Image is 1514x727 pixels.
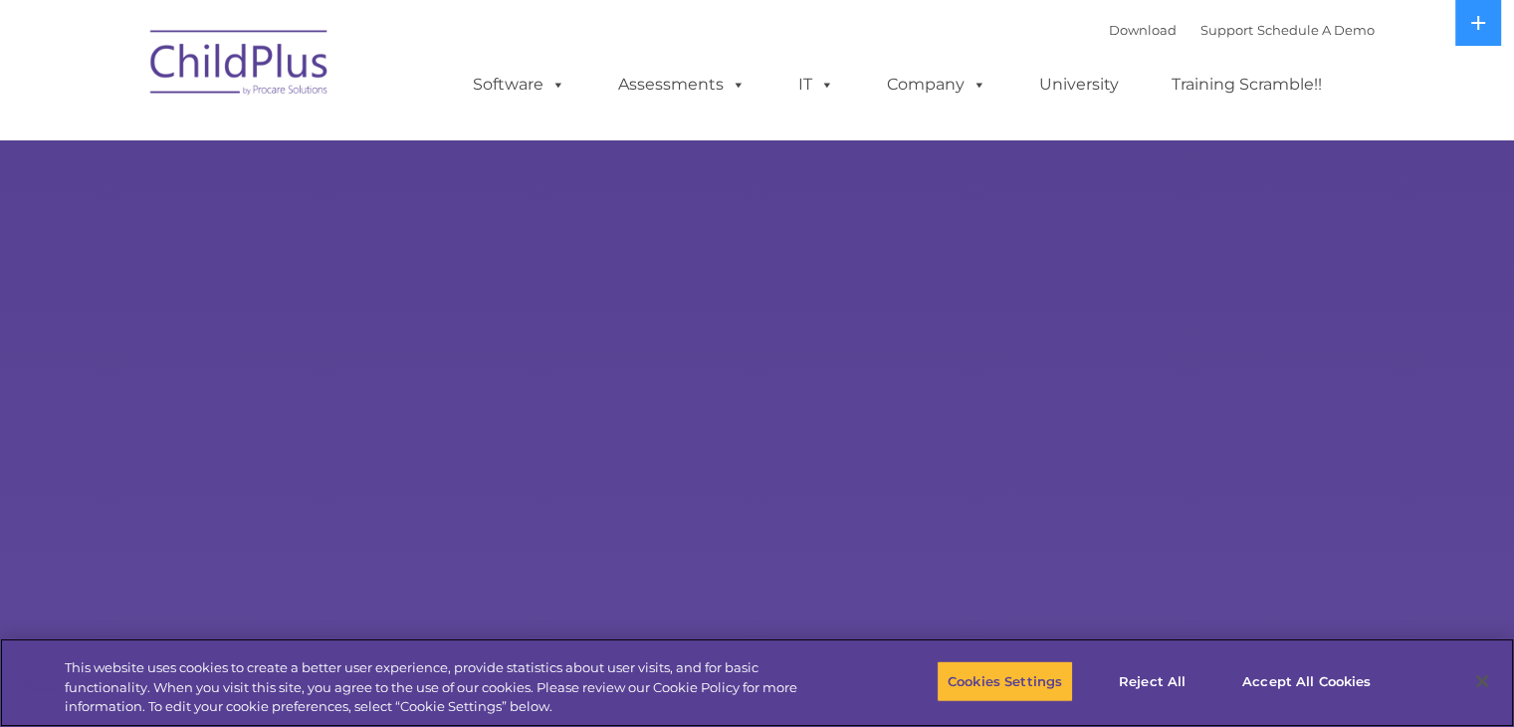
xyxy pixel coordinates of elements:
img: ChildPlus by Procare Solutions [140,16,339,116]
a: Training Scramble!! [1152,65,1342,105]
a: IT [778,65,854,105]
a: Support [1200,22,1253,38]
button: Accept All Cookies [1231,660,1382,702]
a: Company [867,65,1006,105]
font: | [1109,22,1375,38]
div: This website uses cookies to create a better user experience, provide statistics about user visit... [65,658,833,717]
a: Download [1109,22,1177,38]
button: Reject All [1090,660,1214,702]
a: Schedule A Demo [1257,22,1375,38]
a: Assessments [598,65,765,105]
button: Cookies Settings [937,660,1073,702]
a: Software [453,65,585,105]
button: Close [1460,659,1504,703]
a: University [1019,65,1139,105]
